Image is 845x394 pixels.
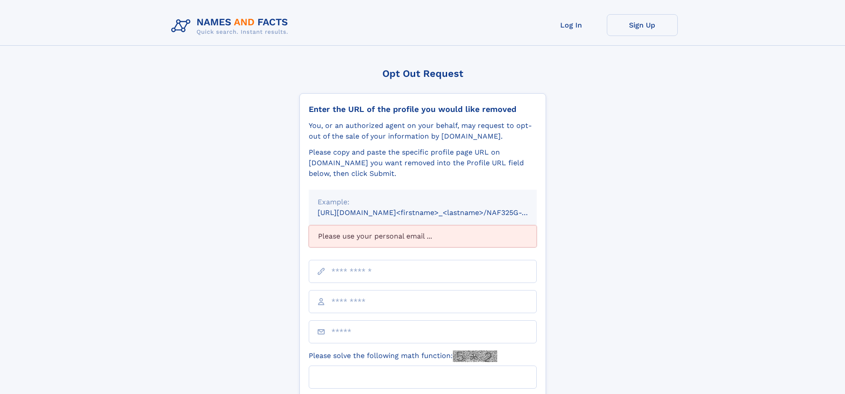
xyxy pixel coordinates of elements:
a: Sign Up [607,14,678,36]
div: Please copy and paste the specific profile page URL on [DOMAIN_NAME] you want removed into the Pr... [309,147,537,179]
a: Log In [536,14,607,36]
label: Please solve the following math function: [309,350,497,362]
div: Example: [318,197,528,207]
div: Enter the URL of the profile you would like removed [309,104,537,114]
div: Opt Out Request [299,68,546,79]
small: [URL][DOMAIN_NAME]<firstname>_<lastname>/NAF325G-xxxxxxxx [318,208,554,217]
div: Please use your personal email ... [309,225,537,247]
img: Logo Names and Facts [168,14,295,38]
div: You, or an authorized agent on your behalf, may request to opt-out of the sale of your informatio... [309,120,537,142]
